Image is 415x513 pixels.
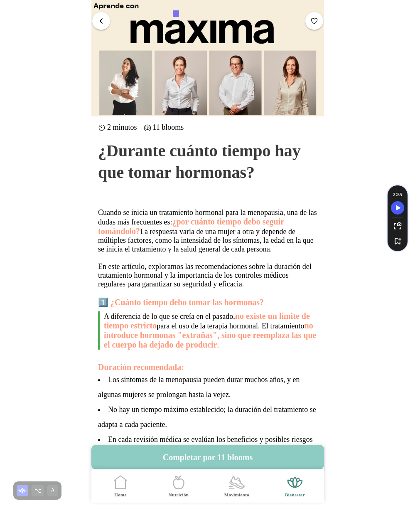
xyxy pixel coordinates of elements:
div: En este artículo, exploramos las recomendaciones sobre la duración del tratamiento hormonal y la ... [98,262,317,289]
ion-label: Nutrición [168,492,188,498]
h1: ¿Durante cuánto tiempo hay que tomar hormonas? [98,140,317,183]
button: Completar por 11 blooms [91,445,324,469]
li: Los síntomas de la menopausia pueden durar muchos años, y en algunas mujeres se prolongan hasta l... [98,372,317,402]
li: No hay un tiempo máximo establecido; la duración del tratamiento se adapta a cada paciente. [98,402,317,432]
ion-label: Home [114,492,127,498]
div: Cuando se inicia un tratamiento hormonal para la menopausia, una de las dudas más frecuentes es: ... [98,208,317,254]
div: A diferencia de lo que se creía en el pasado, para el uso de la terapia hormonal. El tratamiento . [98,311,317,350]
b: no introduce hormonas "extrañas", sino que reemplaza las que el cuerpo ha dejado de producir [104,321,316,349]
b: ¿por cuánto tiempo debo seguir tomándolo? [98,217,284,236]
b: no existe un límite de tiempo estricto [104,311,310,330]
b: 1️⃣ ¿Cuánto tiempo debo tomar las hormonas? [98,298,264,307]
ion-label: Bienestar [285,492,305,498]
ion-label: 11 blooms [143,123,184,132]
b: Duración recomendada: [98,363,184,372]
li: En cada revisión médica se evalúan los beneficios y posibles riesgos para determinar si es conven... [98,432,317,462]
ion-label: 2 minutos [98,123,137,132]
ion-label: Movimiento [224,492,249,498]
